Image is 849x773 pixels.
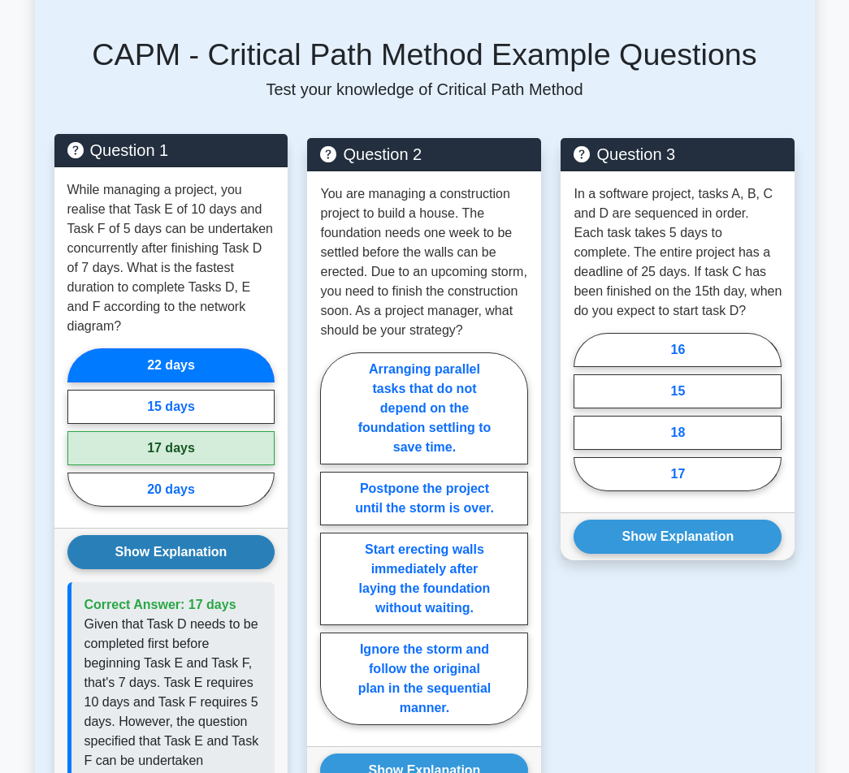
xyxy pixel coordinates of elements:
label: Start erecting walls immediately after laying the foundation without waiting. [320,533,528,625]
h5: Question 1 [67,140,275,160]
label: 17 [574,457,782,491]
label: Postpone the project until the storm is over. [320,472,528,525]
label: 16 [574,333,782,367]
label: 18 [574,416,782,450]
p: Test your knowledge of Critical Path Method [54,80,795,99]
label: 15 days [67,390,275,424]
label: 15 [574,374,782,408]
h5: CAPM - Critical Path Method Example Questions [54,37,795,73]
h5: Question 3 [574,145,782,164]
p: In a software project, tasks A, B, C and D are sequenced in order. Each task takes 5 days to comp... [574,184,782,321]
label: Arranging parallel tasks that do not depend on the foundation settling to save time. [320,352,528,464]
label: 22 days [67,348,275,382]
h5: Question 2 [320,145,528,164]
label: 20 days [67,473,275,507]
span: Correct Answer: 17 days [84,598,236,611]
label: Ignore the storm and follow the original plan in the sequential manner. [320,633,528,725]
label: 17 days [67,431,275,465]
p: You are managing a construction project to build a house. The foundation needs one week to be set... [320,184,528,340]
button: Show Explanation [574,520,782,554]
button: Show Explanation [67,535,275,569]
p: While managing a project, you realise that Task E of 10 days and Task F of 5 days can be undertak... [67,180,275,336]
